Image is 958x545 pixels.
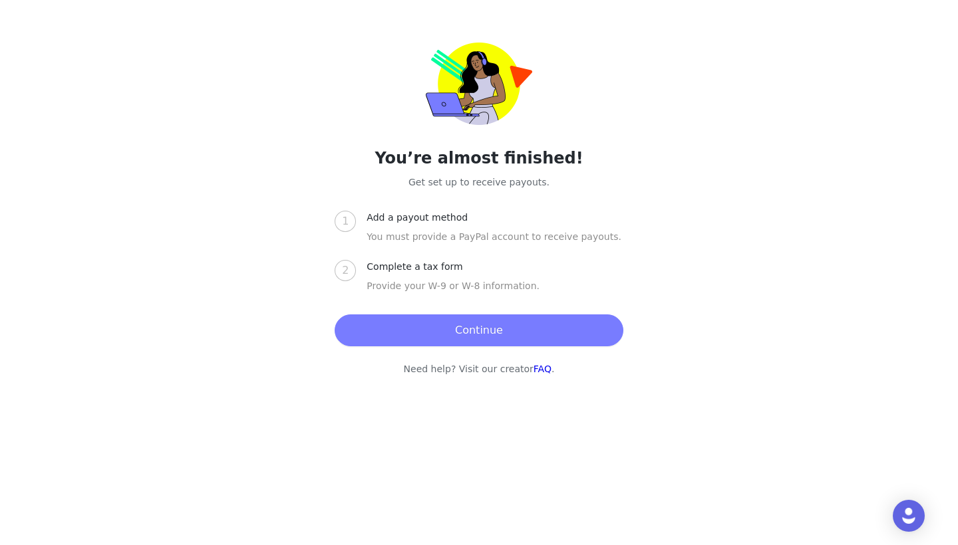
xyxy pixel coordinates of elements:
p: Need help? Visit our creator . [263,362,695,376]
span: 2 [342,264,349,276]
div: You must provide a PayPal account to receive payouts. [367,230,623,260]
h2: You’re almost finished! [263,146,695,170]
a: FAQ [534,364,552,374]
div: Open Intercom Messenger [893,500,925,532]
div: Complete a tax form [367,260,473,274]
button: Continue [335,314,623,346]
img: trolley-payout-onboarding.png [426,43,532,125]
p: Get set up to receive payouts. [263,175,695,189]
span: 1 [342,215,349,227]
div: Provide your W-9 or W-8 information. [367,279,623,309]
div: Add a payout method [367,211,478,225]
